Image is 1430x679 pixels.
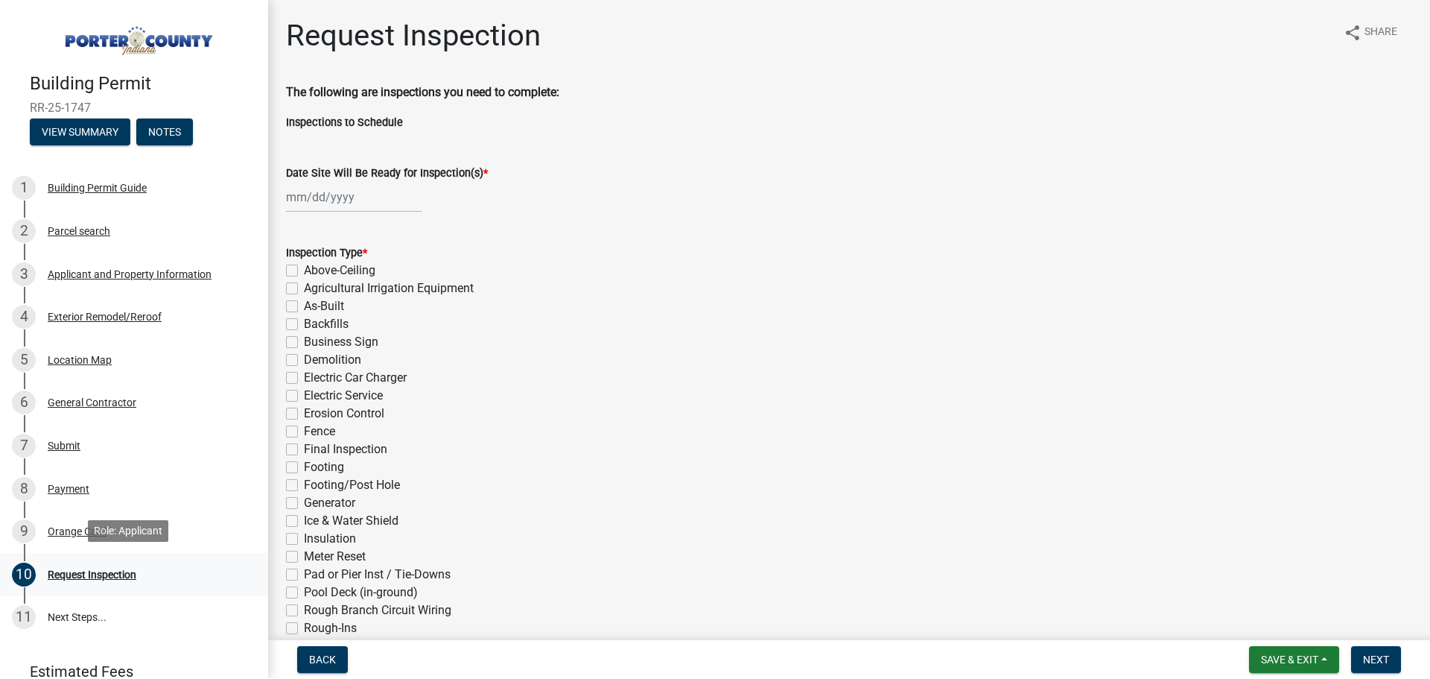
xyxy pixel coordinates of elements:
[48,569,136,580] div: Request Inspection
[286,168,488,179] label: Date Site Will Be Ready for Inspection(s)
[286,85,559,99] strong: The following are inspections you need to complete:
[304,548,366,566] label: Meter Reset
[1261,654,1318,666] span: Save & Exit
[304,476,400,494] label: Footing/Post Hole
[304,333,378,351] label: Business Sign
[30,16,244,57] img: Porter County, Indiana
[309,654,336,666] span: Back
[304,315,349,333] label: Backfills
[1344,24,1361,42] i: share
[304,387,383,405] label: Electric Service
[12,262,36,286] div: 3
[304,280,474,297] label: Agricultural Irrigation Equipment
[304,423,335,440] label: Fence
[12,219,36,243] div: 2
[1332,18,1409,47] button: shareShare
[286,182,422,212] input: mm/dd/yyyy
[304,494,355,512] label: Generator
[136,119,193,145] button: Notes
[304,458,344,476] label: Footing
[48,484,89,494] div: Payment
[12,391,36,414] div: 6
[48,397,136,408] div: General Contractor
[304,566,451,584] label: Pad or Pier Inst / Tie-Downs
[304,584,418,601] label: Pool Deck (in-ground)
[1363,654,1389,666] span: Next
[48,312,162,322] div: Exterior Remodel/Reroof
[30,101,238,115] span: RR-25-1747
[304,512,398,530] label: Ice & Water Shield
[286,18,541,54] h1: Request Inspection
[304,262,375,280] label: Above-Ceiling
[48,440,80,451] div: Submit
[48,226,110,236] div: Parcel search
[297,646,348,673] button: Back
[88,520,168,542] div: Role: Applicant
[1364,24,1397,42] span: Share
[304,405,384,423] label: Erosion Control
[12,605,36,629] div: 11
[12,176,36,200] div: 1
[48,183,147,193] div: Building Permit Guide
[12,519,36,543] div: 9
[30,73,256,95] h4: Building Permit
[304,601,451,619] label: Rough Branch Circuit Wiring
[304,351,361,369] label: Demolition
[304,369,407,387] label: Electric Car Charger
[286,248,367,259] label: Inspection Type
[1351,646,1401,673] button: Next
[1249,646,1339,673] button: Save & Exit
[30,127,130,139] wm-modal-confirm: Summary
[48,526,107,537] div: Orange Card
[12,348,36,372] div: 5
[136,127,193,139] wm-modal-confirm: Notes
[304,530,356,548] label: Insulation
[12,477,36,501] div: 8
[304,297,344,315] label: As-Built
[48,269,212,280] div: Applicant and Property Information
[304,619,357,637] label: Rough-Ins
[304,440,387,458] label: Final Inspection
[12,305,36,329] div: 4
[286,118,403,128] label: Inspections to Schedule
[48,355,112,365] div: Location Map
[12,434,36,458] div: 7
[30,119,130,145] button: View Summary
[12,563,36,587] div: 10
